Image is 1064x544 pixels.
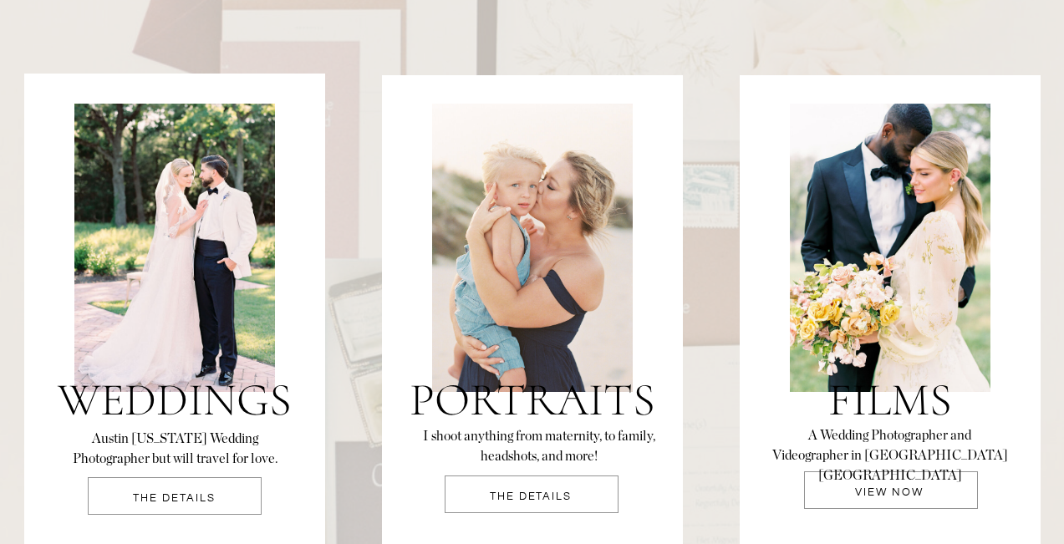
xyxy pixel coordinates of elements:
[50,375,300,432] a: Weddings
[740,425,1041,465] a: A Wedding Photographer andVideographer in [GEOGRAPHIC_DATA] [GEOGRAPHIC_DATA]
[445,491,618,506] a: THE DETAILS
[766,375,1016,432] a: films
[88,493,262,515] a: THE DETAILS
[64,429,287,468] a: Austin [US_STATE] Wedding Photographer but will travel for love.
[803,487,976,501] a: VIEW NOW
[406,426,672,465] a: I shoot anything from maternity, to family, headshots, and more!
[740,425,1041,465] p: A Wedding Photographer and Videographer in [GEOGRAPHIC_DATA] [GEOGRAPHIC_DATA]
[408,375,658,432] a: Portraits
